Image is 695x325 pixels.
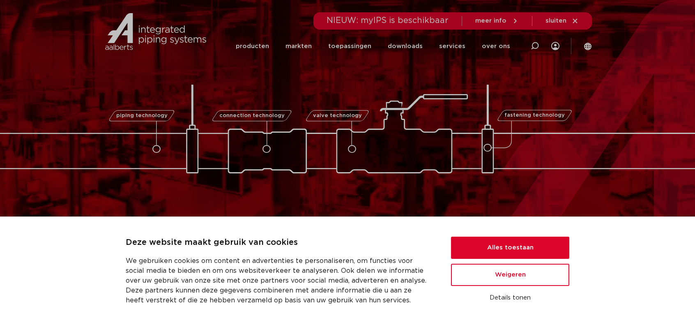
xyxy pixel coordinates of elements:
button: Details tonen [451,291,569,305]
a: markten [285,30,312,63]
a: services [439,30,465,63]
p: Deze website maakt gebruik van cookies [126,236,431,249]
span: connection technology [219,113,285,118]
span: sluiten [545,18,566,24]
a: downloads [388,30,423,63]
a: producten [236,30,269,63]
span: fastening technology [504,113,565,118]
p: We gebruiken cookies om content en advertenties te personaliseren, om functies voor social media ... [126,256,431,305]
div: my IPS [551,30,559,63]
a: sluiten [545,17,579,25]
a: toepassingen [328,30,371,63]
span: piping technology [116,113,167,118]
a: meer info [475,17,519,25]
a: over ons [482,30,510,63]
button: Weigeren [451,264,569,286]
span: meer info [475,18,506,24]
span: NIEUW: myIPS is beschikbaar [327,16,449,25]
nav: Menu [236,30,510,63]
span: valve technology [313,113,361,118]
button: Alles toestaan [451,237,569,259]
